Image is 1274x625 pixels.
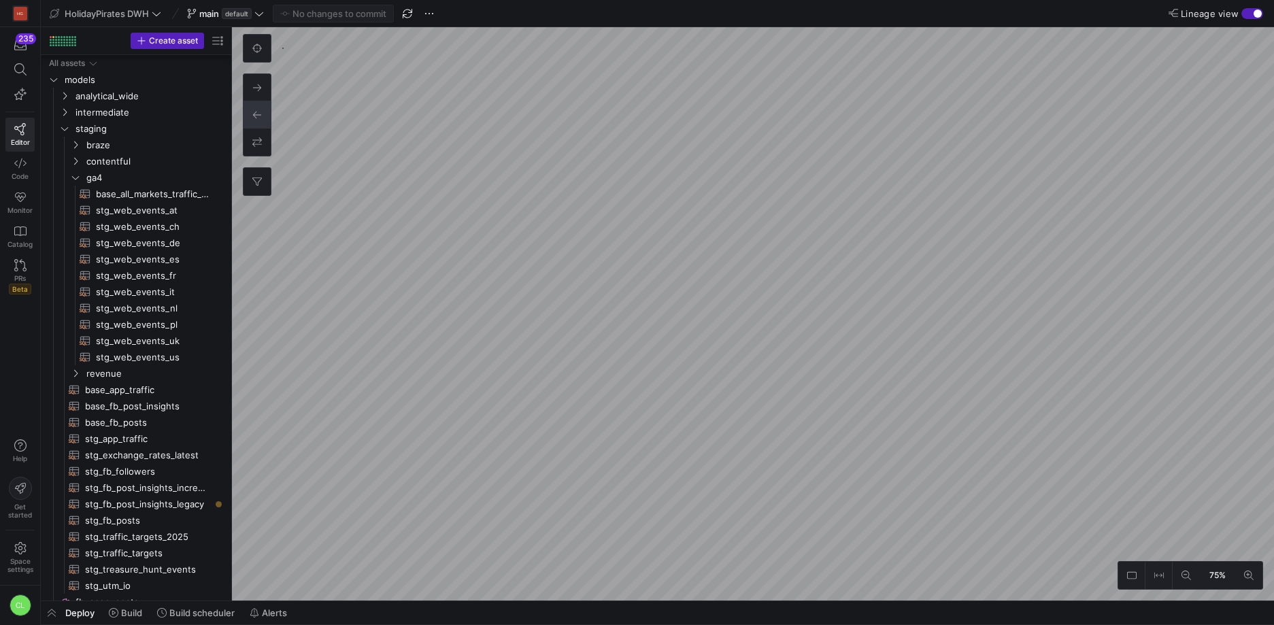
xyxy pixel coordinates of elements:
[46,71,226,88] div: Press SPACE to select this row.
[46,120,226,137] div: Press SPACE to select this row.
[103,601,148,624] button: Build
[46,430,226,447] a: stg_app_traffic​​​​​​​​​​
[46,561,226,577] div: Press SPACE to select this row.
[46,300,226,316] a: stg_web_events_nl​​​​​​​​​​
[86,137,224,153] span: braze
[85,513,210,528] span: stg_fb_posts​​​​​​​​​​
[46,251,226,267] a: stg_web_events_es​​​​​​​​​​
[46,479,226,496] a: stg_fb_post_insights_increment​​​​​​​​​​
[5,118,35,152] a: Editor
[14,274,26,282] span: PRs
[46,153,226,169] div: Press SPACE to select this row.
[96,350,210,365] span: stg_web_events_us​​​​​​​​​​
[46,55,226,71] div: Press SPACE to select this row.
[46,316,226,333] div: Press SPACE to select this row.
[199,8,219,19] span: main
[46,577,226,594] a: stg_utm_io​​​​​​​​​​
[46,316,226,333] a: stg_web_events_pl​​​​​​​​​​
[222,8,252,19] span: default
[85,545,210,561] span: stg_traffic_targets​​​​​​​​​​
[49,58,85,68] div: All assets
[46,398,226,414] a: base_fb_post_insights​​​​​​​​​​
[86,154,224,169] span: contentful
[85,562,210,577] span: stg_treasure_hunt_events​​​​​​​​​​
[46,137,226,153] div: Press SPACE to select this row.
[76,88,224,104] span: analytical_wide
[46,88,226,104] div: Press SPACE to select this row.
[11,138,30,146] span: Editor
[244,601,293,624] button: Alerts
[46,235,226,251] div: Press SPACE to select this row.
[46,528,226,545] div: Press SPACE to select this row.
[5,536,35,579] a: Spacesettings
[46,267,226,284] div: Press SPACE to select this row.
[151,601,241,624] button: Build scheduler
[149,36,198,46] span: Create asset
[76,105,224,120] span: intermediate
[96,333,210,349] span: stg_web_events_uk​​​​​​​​​​
[46,218,226,235] div: Press SPACE to select this row.
[46,218,226,235] a: stg_web_events_ch​​​​​​​​​​
[85,382,210,398] span: base_app_traffic​​​​​​​​​​
[46,186,226,202] a: base_all_markets_traffic_data​​​​​​​​​​
[76,121,224,137] span: staging
[85,447,210,463] span: stg_exchange_rates_latest​​​​​​​​​​
[96,252,210,267] span: stg_web_events_es​​​​​​​​​​
[46,545,226,561] div: Press SPACE to select this row.
[46,414,226,430] a: base_fb_posts​​​​​​​​​​
[1207,568,1228,583] span: 75%
[65,607,95,618] span: Deploy
[46,284,226,300] div: Press SPACE to select this row.
[65,72,224,88] span: models
[46,463,226,479] a: stg_fb_followers​​​​​​​​​​
[46,284,226,300] a: stg_web_events_it​​​​​​​​​​
[46,267,226,284] a: stg_web_events_fr​​​​​​​​​​
[46,496,226,512] div: Press SPACE to select this row.
[10,594,31,616] div: CL
[46,479,226,496] div: Press SPACE to select this row.
[85,399,210,414] span: base_fb_post_insights​​​​​​​​​​
[46,512,226,528] div: Press SPACE to select this row.
[96,268,210,284] span: stg_web_events_fr​​​​​​​​​​
[85,431,210,447] span: stg_app_traffic​​​​​​​​​​
[96,301,210,316] span: stg_web_events_nl​​​​​​​​​​
[12,454,29,462] span: Help
[46,463,226,479] div: Press SPACE to select this row.
[1200,562,1235,589] button: 75%
[46,528,226,545] a: stg_traffic_targets_2025​​​​​​​​​​
[86,170,224,186] span: ga4
[46,447,226,463] div: Press SPACE to select this row.
[46,430,226,447] div: Press SPACE to select this row.
[46,202,226,218] a: stg_web_events_at​​​​​​​​​​
[46,577,226,594] div: Press SPACE to select this row.
[1181,8,1239,19] span: Lineage view
[16,33,36,44] div: 235
[96,235,210,251] span: stg_web_events_de​​​​​​​​​​
[5,186,35,220] a: Monitor
[85,496,210,512] span: stg_fb_post_insights_legacy​​​​​​​​​​
[46,349,226,365] div: Press SPACE to select this row.
[46,300,226,316] div: Press SPACE to select this row.
[85,415,210,430] span: base_fb_posts​​​​​​​​​​
[46,382,226,398] a: base_app_traffic​​​​​​​​​​
[46,545,226,561] a: stg_traffic_targets​​​​​​​​​​
[46,561,226,577] a: stg_treasure_hunt_events​​​​​​​​​​
[46,594,226,610] a: fb_page_posts​​​​​​​​
[121,607,142,618] span: Build
[5,33,35,57] button: 235
[46,414,226,430] div: Press SPACE to select this row.
[96,186,210,202] span: base_all_markets_traffic_data​​​​​​​​​​
[96,219,210,235] span: stg_web_events_ch​​​​​​​​​​
[8,503,32,519] span: Get started
[96,284,210,300] span: stg_web_events_it​​​​​​​​​​
[131,33,204,49] button: Create asset
[14,7,27,20] div: HG
[46,104,226,120] div: Press SPACE to select this row.
[96,317,210,333] span: stg_web_events_pl​​​​​​​​​​
[85,464,210,479] span: stg_fb_followers​​​​​​​​​​
[46,382,226,398] div: Press SPACE to select this row.
[5,433,35,469] button: Help
[46,202,226,218] div: Press SPACE to select this row.
[46,496,226,512] a: stg_fb_post_insights_legacy​​​​​​​​​​
[7,240,33,248] span: Catalog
